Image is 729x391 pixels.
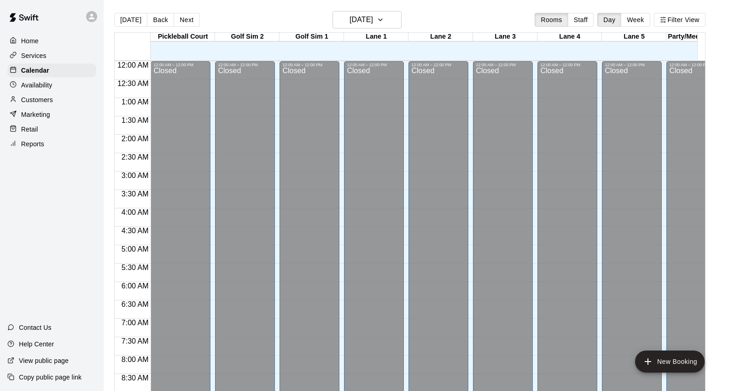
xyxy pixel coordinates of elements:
[476,63,530,67] div: 12:00 AM – 12:00 PM
[218,63,272,67] div: 12:00 AM – 12:00 PM
[602,33,666,41] div: Lane 5
[119,300,151,308] span: 6:30 AM
[21,80,52,90] p: Availability
[605,63,659,67] div: 12:00 AM – 12:00 PM
[151,33,215,41] div: Pickleball Court
[7,49,96,63] a: Services
[114,13,147,27] button: [DATE]
[7,137,96,151] a: Reports
[119,245,151,253] span: 5:00 AM
[21,66,49,75] p: Calendar
[21,110,50,119] p: Marketing
[119,356,151,363] span: 8:00 AM
[119,190,151,198] span: 3:30 AM
[119,319,151,327] span: 7:00 AM
[153,63,208,67] div: 12:00 AM – 12:00 PM
[635,351,705,373] button: add
[215,33,280,41] div: Golf Sim 2
[119,172,151,179] span: 3:00 AM
[7,78,96,92] a: Availability
[408,33,473,41] div: Lane 2
[282,63,337,67] div: 12:00 AM – 12:00 PM
[344,33,408,41] div: Lane 1
[332,11,402,29] button: [DATE]
[119,135,151,143] span: 2:00 AM
[7,34,96,48] a: Home
[147,13,174,27] button: Back
[115,80,151,87] span: 12:30 AM
[21,36,39,46] p: Home
[280,33,344,41] div: Golf Sim 1
[119,116,151,124] span: 1:30 AM
[115,61,151,69] span: 12:00 AM
[7,63,96,77] a: Calendar
[119,208,151,216] span: 4:00 AM
[19,339,54,349] p: Help Center
[350,13,373,26] h6: [DATE]
[19,323,52,332] p: Contact Us
[21,95,53,104] p: Customers
[669,63,723,67] div: 12:00 AM – 12:00 PM
[7,122,96,136] a: Retail
[119,337,151,345] span: 7:30 AM
[21,139,44,149] p: Reports
[7,93,96,107] a: Customers
[540,63,595,67] div: 12:00 AM – 12:00 PM
[568,13,594,27] button: Staff
[537,33,602,41] div: Lane 4
[19,373,82,382] p: Copy public page link
[174,13,199,27] button: Next
[21,125,38,134] p: Retail
[119,282,151,290] span: 6:00 AM
[21,51,47,60] p: Services
[535,13,568,27] button: Rooms
[597,13,621,27] button: Day
[7,108,96,121] a: Marketing
[119,374,151,382] span: 8:30 AM
[19,356,69,365] p: View public page
[473,33,537,41] div: Lane 3
[119,264,151,271] span: 5:30 AM
[119,227,151,235] span: 4:30 AM
[347,63,401,67] div: 12:00 AM – 12:00 PM
[411,63,466,67] div: 12:00 AM – 12:00 PM
[621,13,650,27] button: Week
[119,98,151,106] span: 1:00 AM
[119,153,151,161] span: 2:30 AM
[654,13,706,27] button: Filter View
